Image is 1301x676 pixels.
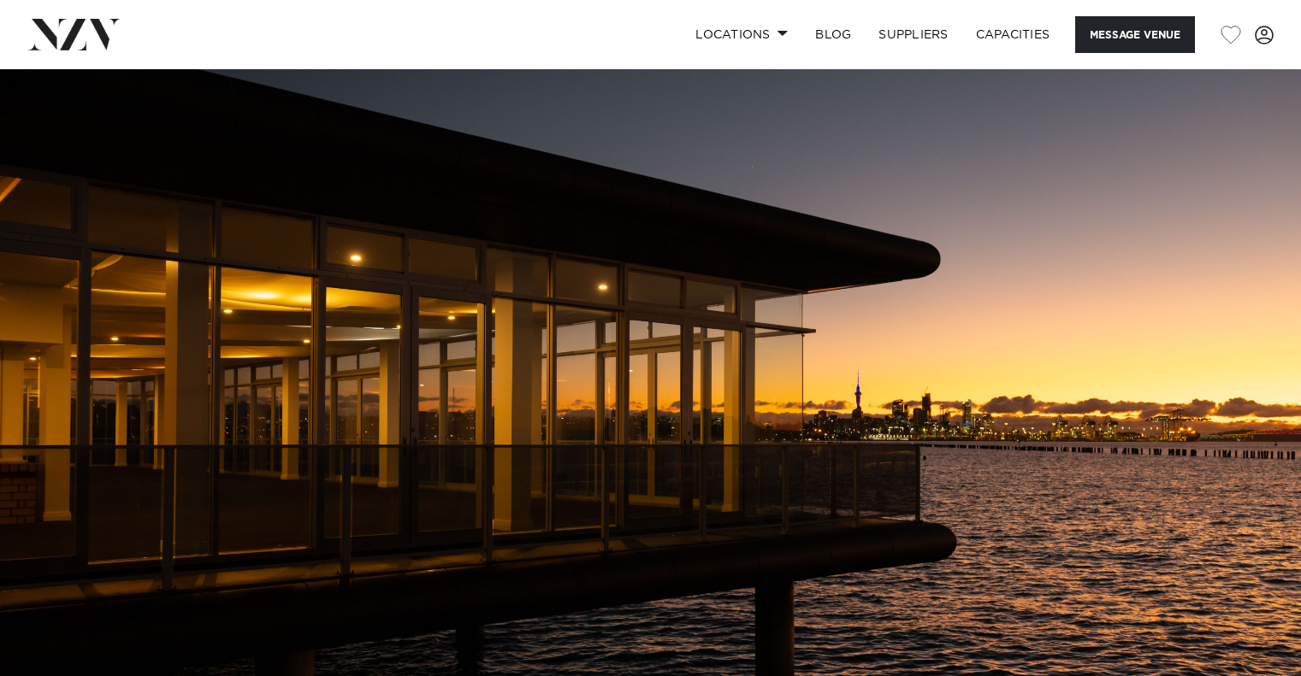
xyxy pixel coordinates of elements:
[865,16,961,53] a: SUPPLIERS
[682,16,801,53] a: Locations
[801,16,865,53] a: BLOG
[27,19,121,50] img: nzv-logo.png
[1075,16,1195,53] button: Message Venue
[962,16,1064,53] a: Capacities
